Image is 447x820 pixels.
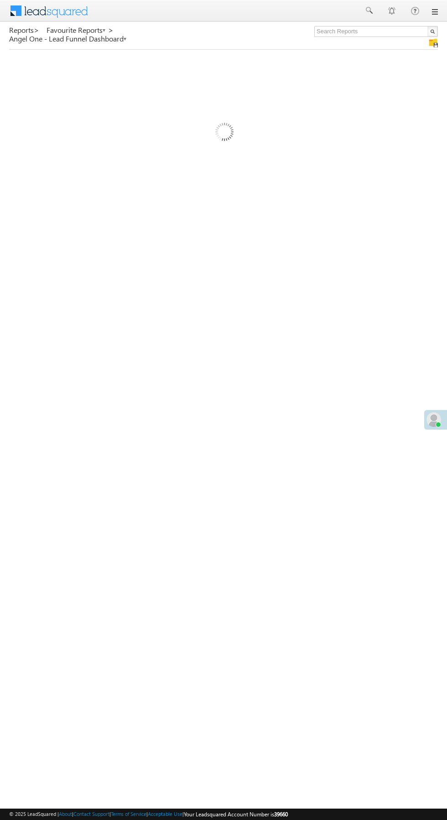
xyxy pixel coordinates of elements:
[73,811,109,817] a: Contact Support
[47,26,114,34] a: Favourite Reports >
[148,811,182,817] a: Acceptable Use
[9,810,288,819] span: © 2025 LeadSquared | | | | |
[59,811,72,817] a: About
[429,38,438,47] img: Manage all your saved reports!
[177,86,271,181] img: Loading...
[314,26,438,37] input: Search Reports
[9,26,39,34] a: Reports>
[9,35,127,43] a: Angel One - Lead Funnel Dashboard
[111,811,146,817] a: Terms of Service
[34,25,39,35] span: >
[108,25,114,35] span: >
[274,811,288,818] span: 39660
[184,811,288,818] span: Your Leadsquared Account Number is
